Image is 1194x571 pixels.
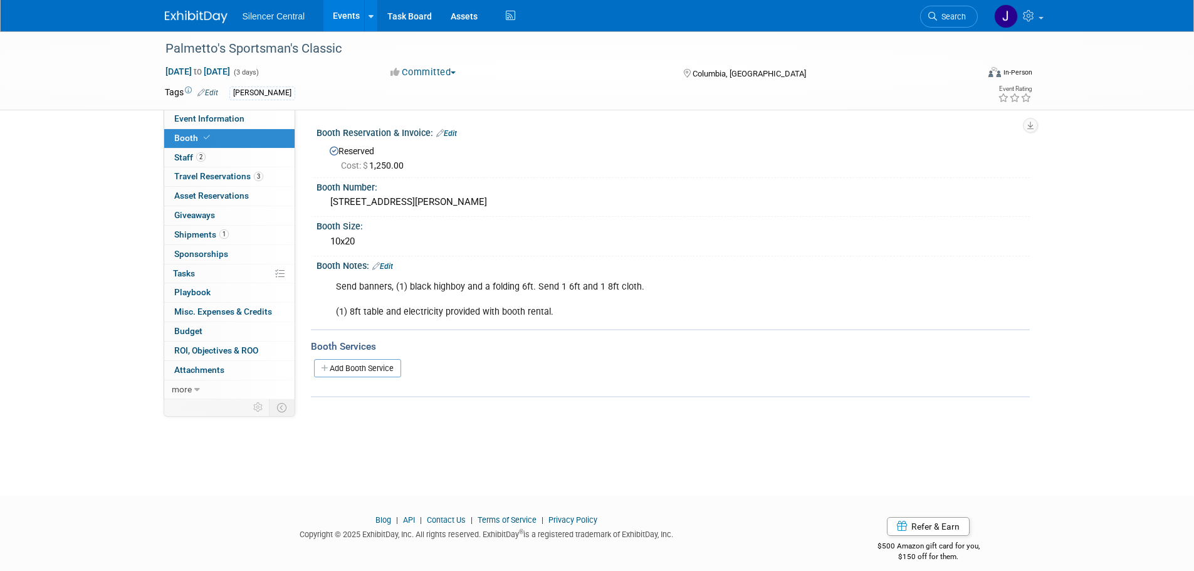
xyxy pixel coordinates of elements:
div: Event Format [904,65,1033,84]
span: | [417,515,425,525]
a: Travel Reservations3 [164,167,295,186]
a: more [164,380,295,399]
button: Committed [386,66,461,79]
td: Tags [165,86,218,100]
span: to [192,66,204,76]
span: Event Information [174,113,244,123]
a: Event Information [164,110,295,128]
a: Booth [164,129,295,148]
span: Booth [174,133,212,143]
span: | [538,515,547,525]
span: Travel Reservations [174,171,263,181]
a: Staff2 [164,149,295,167]
div: $500 Amazon gift card for you, [827,533,1030,562]
span: [DATE] [DATE] [165,66,231,77]
div: Reserved [326,142,1020,172]
div: [STREET_ADDRESS][PERSON_NAME] [326,192,1020,212]
a: Search [920,6,978,28]
span: Playbook [174,287,211,297]
div: Booth Number: [317,178,1030,194]
span: Budget [174,326,202,336]
a: Tasks [164,265,295,283]
a: Shipments1 [164,226,295,244]
sup: ® [519,528,523,535]
i: Booth reservation complete [204,134,210,141]
span: 3 [254,172,263,181]
div: Booth Size: [317,217,1030,233]
a: Contact Us [427,515,466,525]
div: Booth Services [311,340,1030,354]
a: Misc. Expenses & Credits [164,303,295,322]
span: ROI, Objectives & ROO [174,345,258,355]
span: more [172,384,192,394]
span: 2 [196,152,206,162]
span: Asset Reservations [174,191,249,201]
span: 1 [219,229,229,239]
a: Edit [197,88,218,97]
a: Budget [164,322,295,341]
div: Booth Notes: [317,256,1030,273]
a: Blog [375,515,391,525]
a: API [403,515,415,525]
span: Tasks [173,268,195,278]
a: Refer & Earn [887,517,970,536]
img: Jessica Crawford [994,4,1018,28]
a: Terms of Service [478,515,537,525]
div: 10x20 [326,232,1020,251]
a: Playbook [164,283,295,302]
span: 1,250.00 [341,160,409,170]
span: Cost: $ [341,160,369,170]
div: In-Person [1003,68,1032,77]
span: Giveaways [174,210,215,220]
a: Edit [436,129,457,138]
span: Search [937,12,966,21]
a: Privacy Policy [548,515,597,525]
span: (3 days) [233,68,259,76]
div: Event Rating [998,86,1032,92]
a: ROI, Objectives & ROO [164,342,295,360]
div: Send banners, (1) black highboy and a folding 6ft. Send 1 6ft and 1 8ft cloth. (1) 8ft table and ... [327,275,892,325]
a: Attachments [164,361,295,380]
div: Copyright © 2025 ExhibitDay, Inc. All rights reserved. ExhibitDay is a registered trademark of Ex... [165,526,809,540]
img: Format-Inperson.png [988,67,1001,77]
a: Edit [372,262,393,271]
div: Booth Reservation & Invoice: [317,123,1030,140]
span: Attachments [174,365,224,375]
td: Personalize Event Tab Strip [248,399,270,416]
div: $150 off for them. [827,552,1030,562]
span: Sponsorships [174,249,228,259]
span: | [393,515,401,525]
a: Add Booth Service [314,359,401,377]
span: Staff [174,152,206,162]
div: Palmetto's Sportsman's Classic [161,38,959,60]
a: Sponsorships [164,245,295,264]
td: Toggle Event Tabs [269,399,295,416]
span: Shipments [174,229,229,239]
a: Asset Reservations [164,187,295,206]
span: Silencer Central [243,11,305,21]
span: Columbia, [GEOGRAPHIC_DATA] [693,69,806,78]
img: ExhibitDay [165,11,228,23]
a: Giveaways [164,206,295,225]
span: Misc. Expenses & Credits [174,306,272,317]
span: | [468,515,476,525]
div: [PERSON_NAME] [229,86,295,100]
